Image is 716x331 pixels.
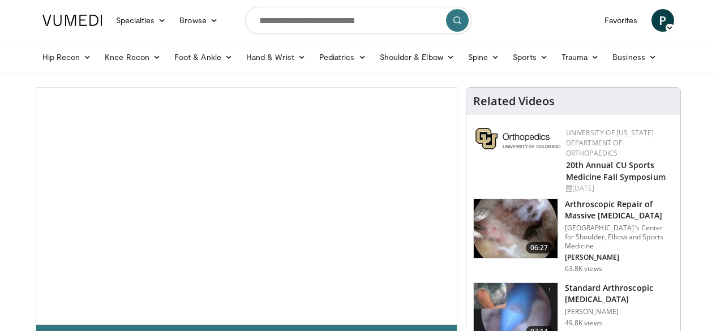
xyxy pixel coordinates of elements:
span: 06:27 [526,242,553,253]
a: Trauma [555,46,606,68]
img: 355603a8-37da-49b6-856f-e00d7e9307d3.png.150x105_q85_autocrop_double_scale_upscale_version-0.2.png [475,128,560,149]
p: 49.8K views [565,319,602,328]
a: Spine [461,46,506,68]
a: Favorites [598,9,645,32]
a: Hand & Wrist [239,46,312,68]
img: VuMedi Logo [42,15,102,26]
p: [PERSON_NAME] [565,253,674,262]
p: [GEOGRAPHIC_DATA]'s Center for Shoulder, Elbow and Sports Medicine [565,223,674,251]
a: University of [US_STATE] Department of Orthopaedics [566,128,654,158]
div: [DATE] [566,183,671,194]
a: Hip Recon [36,46,98,68]
a: 20th Annual CU Sports Medicine Fall Symposium [566,160,666,182]
a: Foot & Ankle [168,46,239,68]
p: 63.8K views [565,264,602,273]
a: P [651,9,674,32]
h3: Standard Arthroscopic [MEDICAL_DATA] [565,282,674,305]
a: Business [606,46,663,68]
a: Sports [506,46,555,68]
h3: Arthroscopic Repair of Massive [MEDICAL_DATA] [565,199,674,221]
a: 06:27 Arthroscopic Repair of Massive [MEDICAL_DATA] [GEOGRAPHIC_DATA]'s Center for Shoulder, Elbo... [473,199,674,273]
a: Browse [173,9,225,32]
input: Search topics, interventions [245,7,471,34]
a: Shoulder & Elbow [373,46,461,68]
img: 281021_0002_1.png.150x105_q85_crop-smart_upscale.jpg [474,199,558,258]
h4: Related Videos [473,94,555,108]
a: Knee Recon [98,46,168,68]
a: Specialties [109,9,173,32]
a: Pediatrics [312,46,373,68]
video-js: Video Player [36,88,457,325]
p: [PERSON_NAME] [565,307,674,316]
